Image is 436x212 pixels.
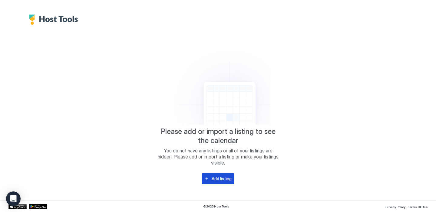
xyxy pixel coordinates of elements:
span: Privacy Policy [385,205,405,209]
div: Open Intercom Messenger [6,191,21,206]
a: Terms Of Use [408,203,428,210]
div: Add listing [212,175,232,182]
span: Please add or import a listing to see the calendar [157,127,279,145]
button: Add listing [202,173,234,184]
a: App Store [8,204,27,209]
span: You do not have any listings or all of your listings are hidden. Please add or import a listing o... [157,148,279,166]
span: Terms Of Use [408,205,428,209]
a: Privacy Policy [385,203,405,210]
a: Google Play Store [29,204,47,209]
span: © 2025 Host Tools [203,204,230,208]
div: Host Tools Logo [29,15,81,25]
